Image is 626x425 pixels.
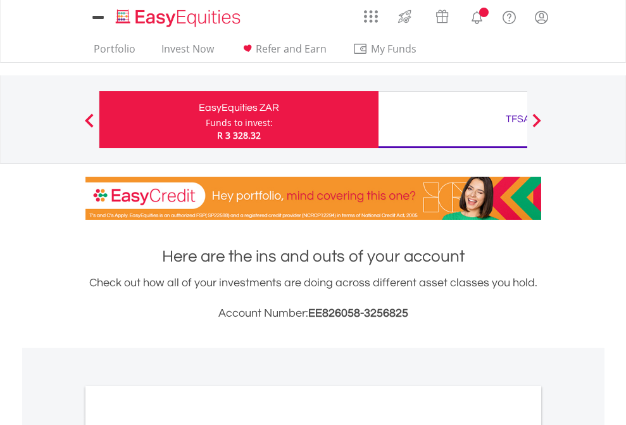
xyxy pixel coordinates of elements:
img: thrive-v2.svg [394,6,415,27]
div: Funds to invest: [206,117,273,129]
div: Check out how all of your investments are doing across different asset classes you hold. [85,274,541,322]
a: FAQ's and Support [493,3,525,29]
a: Invest Now [156,42,219,62]
h1: Here are the ins and outs of your account [85,245,541,268]
span: My Funds [353,41,435,57]
a: My Profile [525,3,558,31]
a: Refer and Earn [235,42,332,62]
span: Refer and Earn [256,42,327,56]
button: Next [524,120,549,132]
a: Notifications [461,3,493,29]
img: vouchers-v2.svg [432,6,453,27]
h3: Account Number: [85,305,541,322]
a: Portfolio [89,42,141,62]
img: EasyEquities_Logo.png [113,8,246,29]
span: EE826058-3256825 [308,307,408,319]
span: R 3 328.32 [217,129,261,141]
button: Previous [77,120,102,132]
a: Home page [111,3,246,29]
img: EasyCredit Promotion Banner [85,177,541,220]
a: AppsGrid [356,3,386,23]
img: grid-menu-icon.svg [364,10,378,23]
div: EasyEquities ZAR [107,99,371,117]
a: Vouchers [423,3,461,27]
